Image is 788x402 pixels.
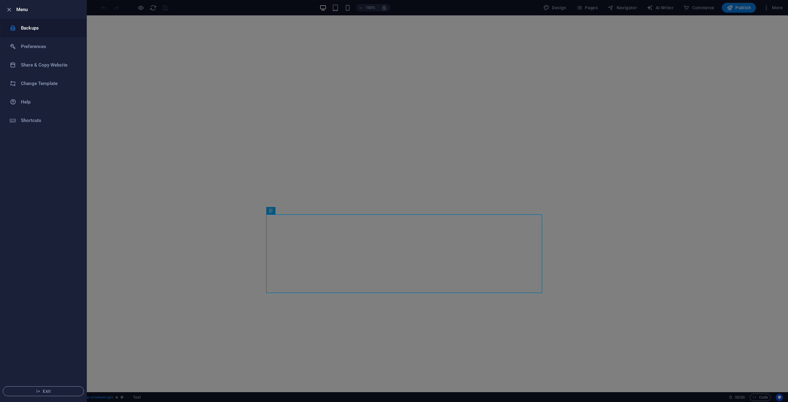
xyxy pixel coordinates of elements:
span: Exit [8,389,79,394]
h6: Help [21,98,78,106]
a: Help [0,93,86,111]
h6: Menu [16,6,82,13]
h6: Change Template [21,80,78,87]
h6: Backups [21,24,78,32]
h6: Shortcuts [21,117,78,124]
button: Exit [3,386,84,396]
h6: Preferences [21,43,78,50]
h6: Share & Copy Website [21,61,78,69]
